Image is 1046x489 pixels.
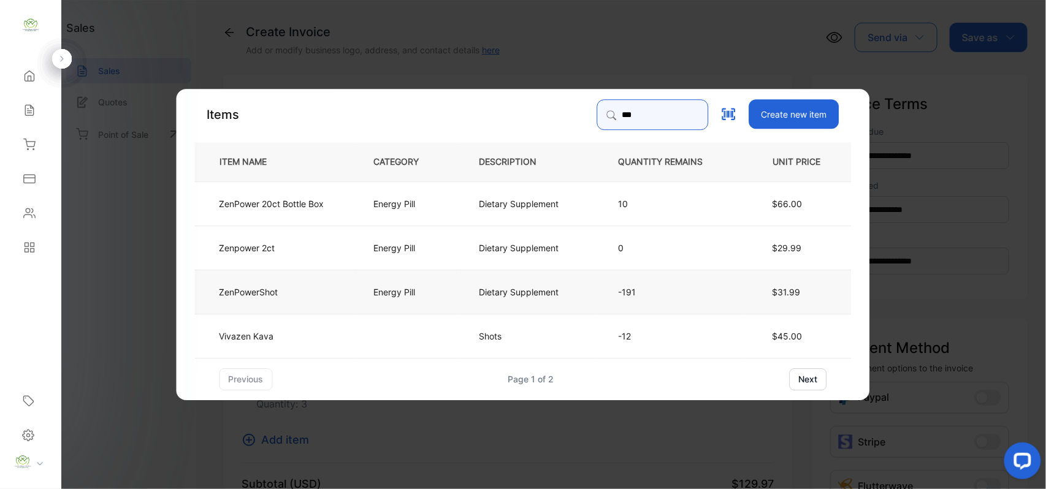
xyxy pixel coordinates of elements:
[374,197,416,210] p: Energy Pill
[374,286,416,298] p: Energy Pill
[479,241,559,254] p: Dietary Supplement
[790,368,827,390] button: next
[479,286,559,298] p: Dietary Supplement
[220,368,273,390] button: previous
[619,241,723,254] p: 0
[994,438,1046,489] iframe: LiveChat chat widget
[763,156,831,169] p: UNIT PRICE
[508,373,554,385] div: Page 1 of 2
[21,16,40,34] img: logo
[479,156,557,169] p: DESCRIPTION
[773,243,802,253] span: $29.99
[220,286,278,298] p: ZenPowerShot
[619,156,723,169] p: QUANTITY REMAINS
[220,330,274,343] p: Vivazen Kava
[220,241,275,254] p: Zenpower 2ct
[619,197,723,210] p: 10
[479,197,559,210] p: Dietary Supplement
[749,99,839,129] button: Create new item
[13,453,32,471] img: profile
[207,105,240,124] p: Items
[374,241,416,254] p: Energy Pill
[773,331,803,341] span: $45.00
[479,330,519,343] p: Shots
[773,287,801,297] span: $31.99
[619,330,723,343] p: -12
[374,156,439,169] p: CATEGORY
[773,199,803,209] span: $66.00
[215,156,287,169] p: ITEM NAME
[220,197,324,210] p: ZenPower 20ct Bottle Box
[619,286,723,298] p: -191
